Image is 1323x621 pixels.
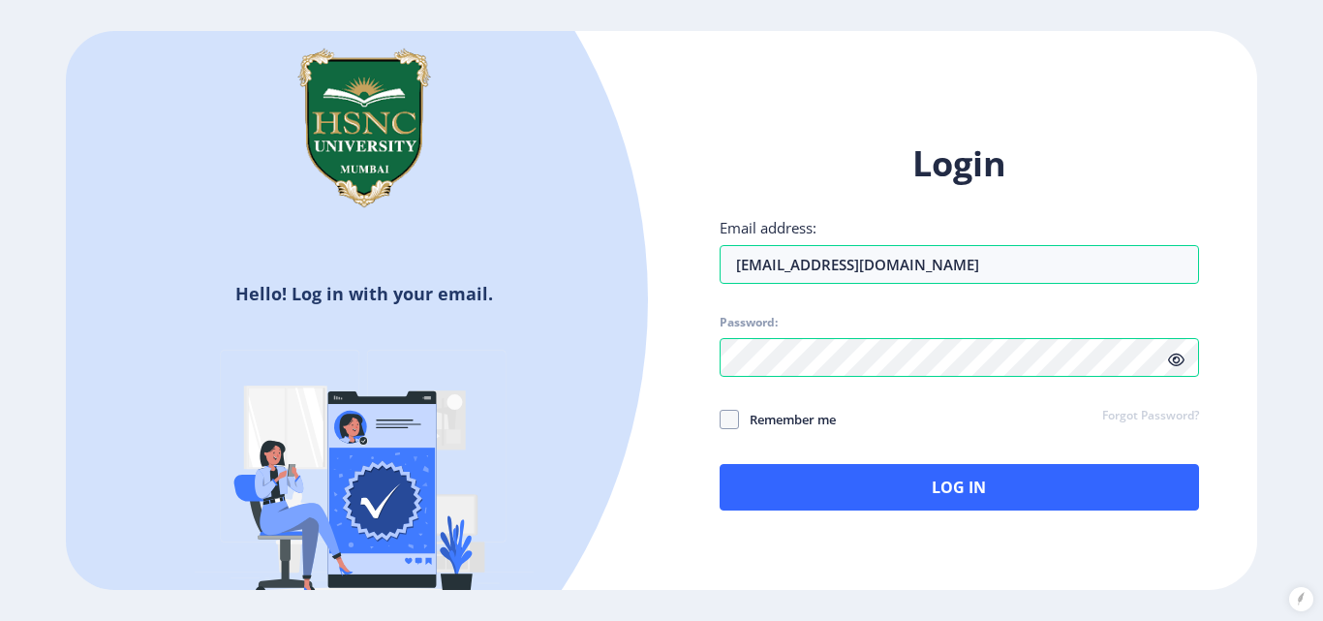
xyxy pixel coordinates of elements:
label: Password: [720,315,778,330]
button: Log In [720,464,1199,511]
h1: Login [720,140,1199,187]
span: Remember me [739,408,836,431]
label: Email address: [720,218,816,237]
input: Email address [720,245,1199,284]
a: Forgot Password? [1102,408,1199,425]
img: hsnc.png [267,31,461,225]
